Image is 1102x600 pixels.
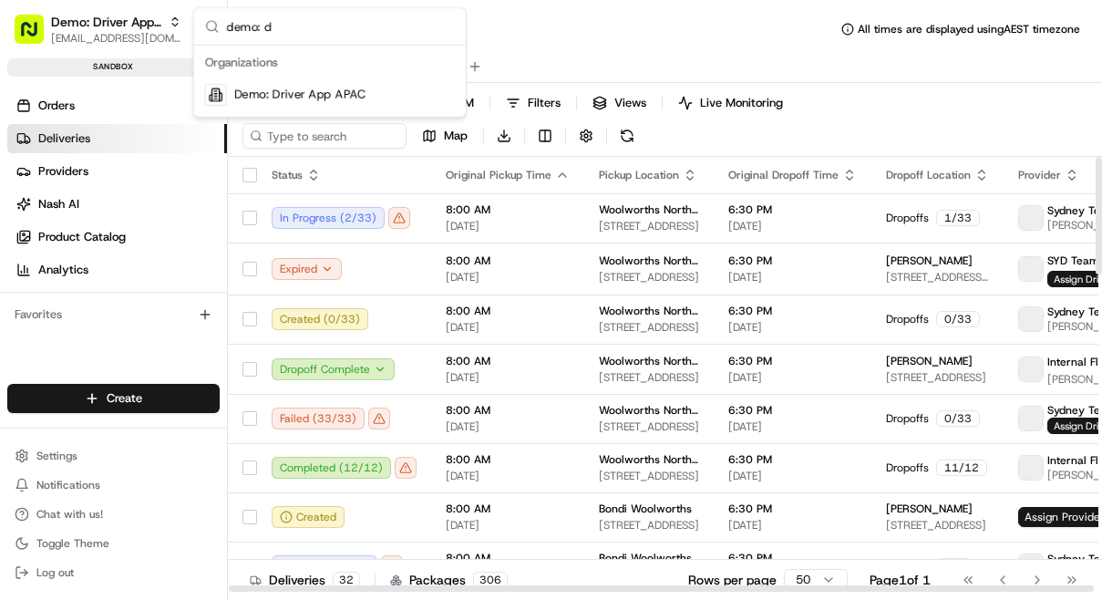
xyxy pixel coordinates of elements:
span: [STREET_ADDRESS] [599,320,699,335]
span: Create [107,390,142,407]
span: 8:00 AM [446,202,570,217]
span: Dropoffs [886,411,929,426]
div: 32 [333,572,360,588]
button: Toggle Theme [7,531,220,556]
span: 6:30 PM [728,403,857,418]
button: Live Monitoring [670,90,791,116]
span: Original Dropoff Time [728,168,839,182]
span: [STREET_ADDRESS] [599,518,699,533]
div: Favorites [7,300,220,329]
p: Rows per page [688,571,777,589]
span: [DATE] [446,370,570,385]
span: [STREET_ADDRESS] [599,370,699,385]
span: Woolworths North Turramurra Metro [599,354,699,368]
span: [DATE] [728,370,857,385]
span: 8:00 AM [446,502,570,516]
span: Status [272,168,303,182]
span: [DATE] [446,419,570,434]
span: 6:30 PM [728,551,857,565]
span: [DATE] [446,270,570,284]
span: Log out [36,565,74,580]
button: Filters [498,90,569,116]
span: Bondi Woolworths [599,551,692,565]
div: Packages [390,571,508,589]
button: Notifications [7,472,220,498]
span: Filters [528,95,561,111]
span: [PERSON_NAME] [886,354,973,368]
span: 6:30 PM [728,253,857,268]
span: Dropoffs [886,211,929,225]
span: 8:00 AM [446,304,570,318]
span: SYD Team [1047,253,1099,268]
button: Demo: Driver App APAC[EMAIL_ADDRESS][DOMAIN_NAME] [7,7,189,51]
button: Created [272,506,345,528]
button: Demo: Driver App APAC [51,13,161,31]
span: Providers [38,163,88,180]
span: Map [444,128,468,144]
button: Settings [7,443,220,469]
button: [EMAIL_ADDRESS][DOMAIN_NAME] [51,31,181,46]
span: Chat with us! [36,507,103,522]
span: Dropoffs [886,312,929,326]
a: Product Catalog [7,222,227,252]
span: Toggle Theme [36,536,109,551]
span: Bondi Woolworths [599,502,692,516]
span: Dropoffs [886,460,929,475]
span: 6:30 PM [728,502,857,516]
span: [STREET_ADDRESS] [599,419,699,434]
span: Settings [36,449,77,463]
div: Suggestions [194,46,466,117]
div: Organizations [198,49,462,77]
span: [DATE] [728,419,857,434]
span: 8:00 AM [446,403,570,418]
div: Page 1 of 1 [870,571,931,589]
div: 1 / 33 [936,210,980,226]
span: 6:30 PM [728,354,857,368]
input: Type to search [242,123,407,149]
div: 1 / 8 [936,558,973,574]
span: All times are displayed using AEST timezone [858,22,1080,36]
span: [DATE] [728,518,857,533]
span: Nash AI [38,196,79,212]
span: 8:00 AM [446,452,570,467]
div: 0 / 33 [936,311,980,327]
div: 11 / 12 [936,460,987,476]
button: Expired [272,258,342,280]
span: [DATE] [728,320,857,335]
button: Map [414,123,476,149]
span: 6:30 PM [728,304,857,318]
span: Woolworths North Turramurra Metro [599,403,699,418]
span: [STREET_ADDRESS] [599,270,699,284]
a: Providers [7,157,227,186]
span: 6:30 PM [728,452,857,467]
button: Refresh [614,123,640,149]
span: Orders [38,98,75,114]
span: Woolworths North Turramurra Metro [599,253,699,268]
div: 0 / 33 [936,410,980,427]
span: 6:30 PM [728,202,857,217]
span: Views [614,95,646,111]
span: [STREET_ADDRESS] [886,370,989,385]
a: Nash AI [7,190,227,219]
span: Pickup Location [599,168,679,182]
span: Dropoff Location [886,168,971,182]
span: Provider [1018,168,1061,182]
div: 306 [473,572,508,588]
button: Dropoff Complete [272,358,395,380]
span: [DATE] [728,270,857,284]
span: Deliveries [38,130,90,147]
a: Analytics [7,255,227,284]
span: [DATE] [446,320,570,335]
span: [DATE] [728,469,857,483]
span: [DATE] [728,219,857,233]
span: 8:00 AM [446,253,570,268]
button: Chat with us! [7,502,220,527]
span: [STREET_ADDRESS] [599,469,699,483]
input: Search... [227,8,455,45]
span: [DATE] [446,469,570,483]
span: [PERSON_NAME] [886,253,973,268]
div: sandbox [7,58,220,77]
